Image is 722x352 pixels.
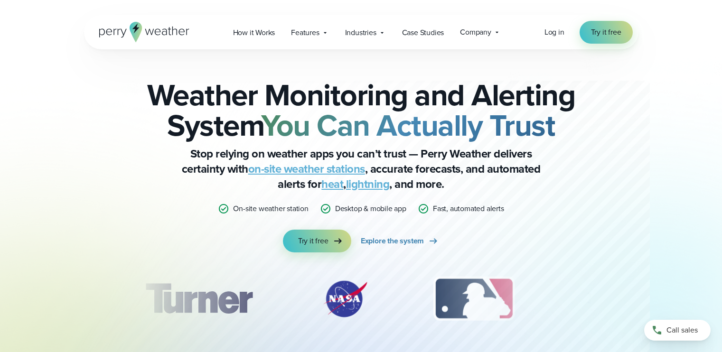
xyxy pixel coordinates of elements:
[591,27,621,38] span: Try it free
[225,23,283,42] a: How it Works
[233,27,275,38] span: How it Works
[346,176,390,193] a: lightning
[424,275,524,323] img: MLB.svg
[433,203,504,214] p: Fast, automated alerts
[402,27,444,38] span: Case Studies
[570,275,646,323] img: PGA.svg
[233,203,308,214] p: On-site weather station
[312,275,378,323] img: NASA.svg
[361,235,424,247] span: Explore the system
[312,275,378,323] div: 2 of 12
[171,146,551,192] p: Stop relying on weather apps you can’t trust — Perry Weather delivers certainty with , accurate f...
[570,275,646,323] div: 4 of 12
[361,230,439,252] a: Explore the system
[666,324,698,336] span: Call sales
[580,21,633,44] a: Try it free
[131,275,266,323] div: 1 of 12
[131,80,591,140] h2: Weather Monitoring and Alerting System
[248,160,365,177] a: on-site weather stations
[283,230,351,252] a: Try it free
[424,275,524,323] div: 3 of 12
[345,27,376,38] span: Industries
[291,27,319,38] span: Features
[335,203,406,214] p: Desktop & mobile app
[298,235,328,247] span: Try it free
[321,176,343,193] a: heat
[460,27,491,38] span: Company
[261,103,555,148] strong: You Can Actually Trust
[394,23,452,42] a: Case Studies
[131,275,266,323] img: Turner-Construction_1.svg
[544,27,564,38] a: Log in
[644,320,711,341] a: Call sales
[131,275,591,327] div: slideshow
